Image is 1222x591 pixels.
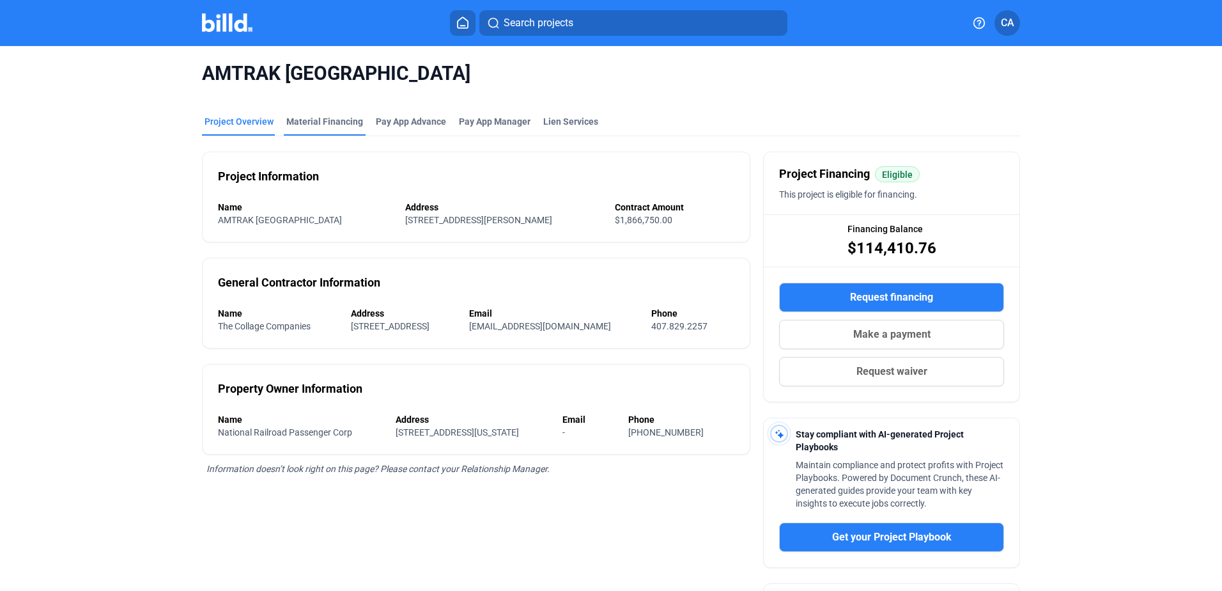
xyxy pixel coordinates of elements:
div: Name [218,307,338,320]
div: Phone [651,307,735,320]
span: - [562,427,565,437]
span: Get your Project Playbook [832,530,952,545]
button: Request financing [779,283,1004,312]
button: CA [994,10,1020,36]
div: Name [218,201,392,214]
button: Get your Project Playbook [779,523,1004,552]
button: Search projects [479,10,787,36]
div: General Contractor Information [218,274,380,292]
div: Project Information [218,168,319,185]
span: Search projects [504,15,573,31]
span: $1,866,750.00 [615,215,672,225]
div: Pay App Advance [376,115,446,128]
span: Stay compliant with AI-generated Project Playbooks [796,429,964,452]
span: This project is eligible for financing. [779,189,917,200]
span: [STREET_ADDRESS][US_STATE] [396,427,519,437]
div: Lien Services [543,115,598,128]
span: $114,410.76 [847,238,936,258]
span: Make a payment [853,327,931,342]
div: Address [351,307,457,320]
span: Information doesn’t look right on this page? Please contact your Relationship Manager. [206,464,550,474]
span: Pay App Manager [459,115,530,128]
div: Email [562,413,616,426]
span: Financing Balance [847,223,923,235]
span: Project Financing [779,165,870,183]
div: Email [469,307,638,320]
div: Project Overview [205,115,274,128]
div: Phone [628,413,734,426]
div: Contract Amount [615,201,734,214]
button: Request waiver [779,357,1004,386]
span: The Collage Companies [218,321,311,331]
img: Billd Company Logo [202,13,252,32]
span: Maintain compliance and protect profits with Project Playbooks. Powered by Document Crunch, these... [796,460,1003,508]
div: Address [405,201,603,214]
span: [EMAIL_ADDRESS][DOMAIN_NAME] [469,321,611,331]
span: CA [1001,15,1014,31]
button: Make a payment [779,320,1004,349]
span: Request financing [850,290,933,305]
mat-chip: Eligible [875,166,920,182]
span: [STREET_ADDRESS] [351,321,429,331]
span: [STREET_ADDRESS][PERSON_NAME] [405,215,552,225]
div: Material Financing [286,115,363,128]
span: [PHONE_NUMBER] [628,427,704,437]
span: AMTRAK [GEOGRAPHIC_DATA] [218,215,342,225]
span: 407.829.2257 [651,321,708,331]
span: Request waiver [856,364,927,379]
div: Name [218,413,383,426]
span: National Railroad Passenger Corp [218,427,352,437]
span: AMTRAK [GEOGRAPHIC_DATA] [202,61,1020,86]
div: Property Owner Information [218,380,362,398]
div: Address [396,413,550,426]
